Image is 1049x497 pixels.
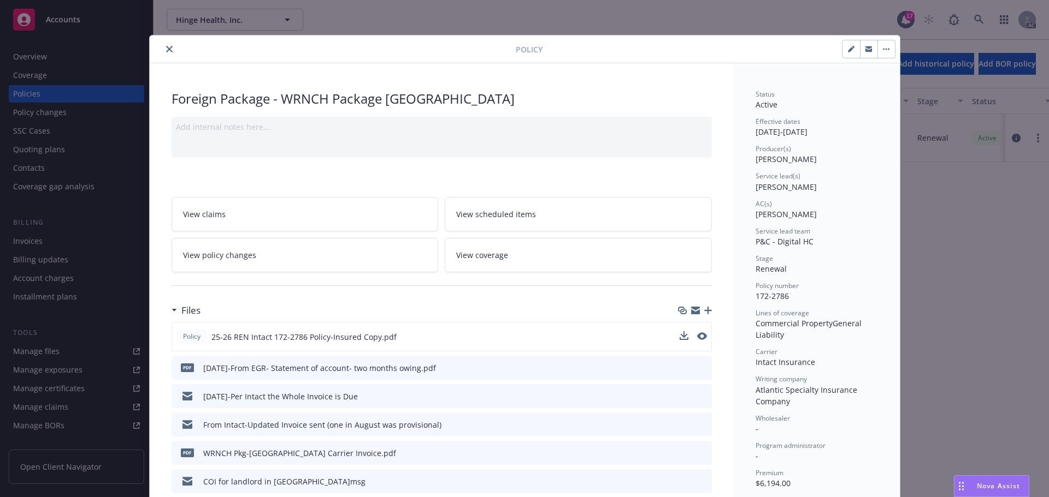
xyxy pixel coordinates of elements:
[203,391,358,402] div: [DATE]-Per Intact the Whole Invoice is Due
[211,331,397,343] span: 25-26 REN Intact 172-2786 Policy-Insured Copy.pdf
[698,476,708,487] button: preview file
[181,448,194,457] span: pdf
[756,318,833,328] span: Commercial Property
[756,281,799,290] span: Policy number
[680,447,689,459] button: download file
[756,441,826,450] span: Program administrator
[698,362,708,374] button: preview file
[756,117,800,126] span: Effective dates
[756,171,800,181] span: Service lead(s)
[756,117,878,137] div: [DATE] - [DATE]
[203,419,441,430] div: From Intact-Updated Invoice sent (one in August was provisional)
[172,303,201,318] div: Files
[183,249,256,261] span: View policy changes
[680,362,689,374] button: download file
[680,331,688,340] button: download file
[977,481,1020,490] span: Nova Assist
[203,447,396,459] div: WRNCH Pkg-[GEOGRAPHIC_DATA] Carrier Invoice.pdf
[756,182,817,192] span: [PERSON_NAME]
[756,318,864,340] span: General Liability
[680,476,689,487] button: download file
[456,208,536,220] span: View scheduled items
[181,303,201,318] h3: Files
[756,89,775,99] span: Status
[183,208,226,220] span: View claims
[697,331,707,343] button: preview file
[756,468,783,477] span: Premium
[756,374,807,384] span: Writing company
[698,419,708,430] button: preview file
[172,197,439,231] a: View claims
[756,414,790,423] span: Wholesaler
[203,476,366,487] div: COI for landlord in [GEOGRAPHIC_DATA]msg
[756,236,814,247] span: P&C - Digital HC
[756,254,773,263] span: Stage
[698,447,708,459] button: preview file
[756,451,758,461] span: -
[756,199,772,208] span: AC(s)
[516,44,543,55] span: Policy
[698,391,708,402] button: preview file
[954,476,968,496] div: Drag to move
[172,238,439,272] a: View policy changes
[181,332,203,342] span: Policy
[756,264,787,274] span: Renewal
[680,331,688,343] button: download file
[697,332,707,340] button: preview file
[756,308,809,318] span: Lines of coverage
[445,238,712,272] a: View coverage
[756,144,791,153] span: Producer(s)
[176,121,708,133] div: Add internal notes here...
[181,363,194,372] span: pdf
[756,385,859,406] span: Atlantic Specialty Insurance Company
[756,291,789,301] span: 172-2786
[756,347,777,356] span: Carrier
[456,249,508,261] span: View coverage
[954,475,1029,497] button: Nova Assist
[445,197,712,231] a: View scheduled items
[756,209,817,219] span: [PERSON_NAME]
[756,99,777,110] span: Active
[756,423,758,434] span: -
[756,154,817,164] span: [PERSON_NAME]
[756,478,791,488] span: $6,194.00
[756,226,810,236] span: Service lead team
[163,43,176,56] button: close
[756,357,815,367] span: Intact Insurance
[680,391,689,402] button: download file
[203,362,436,374] div: [DATE]-From EGR- Statement of account- two months owing.pdf
[172,89,712,108] div: Foreign Package - WRNCH Package [GEOGRAPHIC_DATA]
[680,419,689,430] button: download file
